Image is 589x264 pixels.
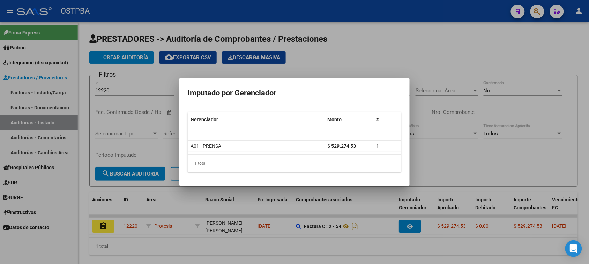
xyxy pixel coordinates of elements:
div: 1 total [188,155,401,172]
datatable-header-cell: Gerenciador [188,112,325,127]
datatable-header-cell: Monto [325,112,373,127]
span: Monto [327,117,342,122]
strong: $ 529.274,53 [327,143,356,149]
div: Open Intercom Messenger [565,240,582,257]
span: Gerenciador [191,117,218,122]
span: 1 [376,143,379,149]
datatable-header-cell: # [373,112,401,127]
span: # [376,117,379,122]
h3: Imputado por Gerenciador [188,86,401,100]
span: A01 - PRENSA [191,143,221,149]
